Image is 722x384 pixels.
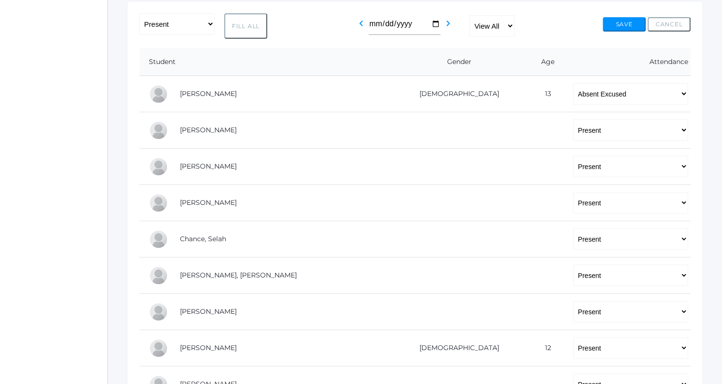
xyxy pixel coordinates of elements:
[180,162,237,171] a: [PERSON_NAME]
[149,266,168,285] div: Presley Davenport
[180,271,297,279] a: [PERSON_NAME], [PERSON_NAME]
[525,48,564,76] th: Age
[386,330,525,366] td: [DEMOGRAPHIC_DATA]
[603,17,646,32] button: Save
[356,18,367,29] i: chevron_left
[356,22,367,31] a: chevron_left
[180,307,237,316] a: [PERSON_NAME]
[564,48,691,76] th: Attendance
[149,121,168,140] div: Gabby Brozek
[442,22,454,31] a: chevron_right
[149,193,168,213] div: Eva Carr
[180,343,237,352] a: [PERSON_NAME]
[180,198,237,207] a: [PERSON_NAME]
[149,302,168,321] div: Levi Erner
[525,330,564,366] td: 12
[525,76,564,112] td: 13
[180,126,237,134] a: [PERSON_NAME]
[442,18,454,29] i: chevron_right
[386,76,525,112] td: [DEMOGRAPHIC_DATA]
[139,48,386,76] th: Student
[180,235,226,243] a: Chance, Selah
[386,48,525,76] th: Gender
[149,157,168,176] div: Pierce Brozek
[648,17,691,32] button: Cancel
[224,13,267,39] button: Fill All
[149,339,168,358] div: Chase Farnes
[180,89,237,98] a: [PERSON_NAME]
[149,230,168,249] div: Selah Chance
[149,85,168,104] div: Josey Baker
